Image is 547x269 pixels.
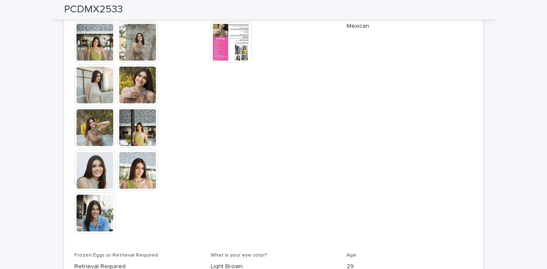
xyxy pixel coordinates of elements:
[347,22,473,31] p: Mexican
[64,3,123,16] h2: PCDMX2533
[211,253,268,258] span: What is your eye color?
[347,253,356,258] span: Age
[74,253,158,258] span: Frozen Eggs or Retrieval Required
